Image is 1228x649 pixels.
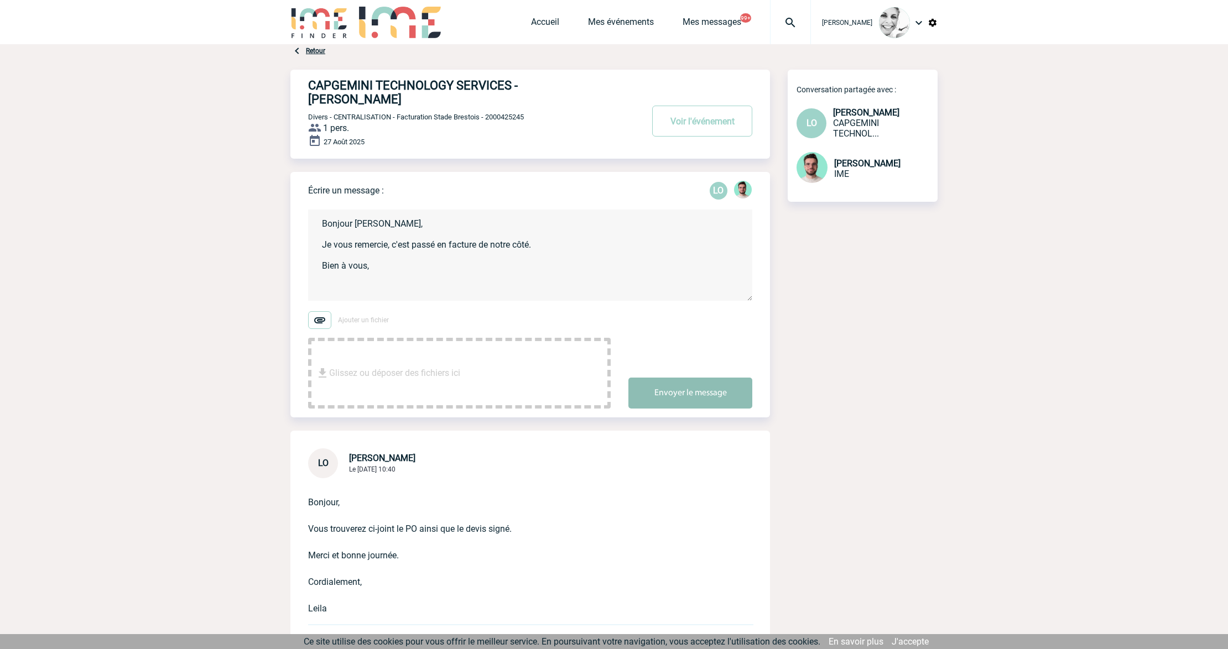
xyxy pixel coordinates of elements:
[318,458,329,468] span: LO
[324,138,365,146] span: 27 Août 2025
[806,118,817,128] span: LO
[308,478,721,615] p: Bonjour, Vous trouverez ci-joint le PO ainsi que le devis signé. Merci et bonne journée. Cordiale...
[588,17,654,32] a: Mes événements
[290,7,348,38] img: IME-Finder
[833,107,899,118] span: [PERSON_NAME]
[829,636,883,647] a: En savoir plus
[308,113,524,121] span: Divers - CENTRALISATION - Facturation Stade Brestois - 2000425245
[834,169,849,179] span: IME
[734,181,752,198] img: 121547-2.png
[329,346,460,401] span: Glissez ou déposer des fichiers ici
[349,465,396,473] span: Le [DATE] 10:40
[879,7,910,38] img: 103013-0.jpeg
[797,152,828,183] img: 121547-2.png
[628,378,752,409] button: Envoyer le message
[531,17,559,32] a: Accueil
[740,13,751,23] button: 99+
[349,453,415,463] span: [PERSON_NAME]
[797,85,938,94] p: Conversation partagée avec :
[304,636,820,647] span: Ce site utilise des cookies pour vous offrir le meilleur service. En poursuivant votre navigation...
[834,158,901,169] span: [PERSON_NAME]
[710,182,727,200] p: LO
[683,17,741,32] a: Mes messages
[338,316,389,324] span: Ajouter un fichier
[306,47,325,55] a: Retour
[652,106,752,137] button: Voir l'événement
[316,367,329,380] img: file_download.svg
[323,123,349,133] span: 1 pers.
[734,181,752,201] div: Benjamin ROLAND
[308,185,384,196] p: Écrire un message :
[822,19,872,27] span: [PERSON_NAME]
[833,118,879,139] span: CAPGEMINI TECHNOLOGY SERVICES
[710,182,727,200] div: Leila OBREMSKI
[308,78,610,106] h4: CAPGEMINI TECHNOLOGY SERVICES - [PERSON_NAME]
[892,636,929,647] a: J'accepte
